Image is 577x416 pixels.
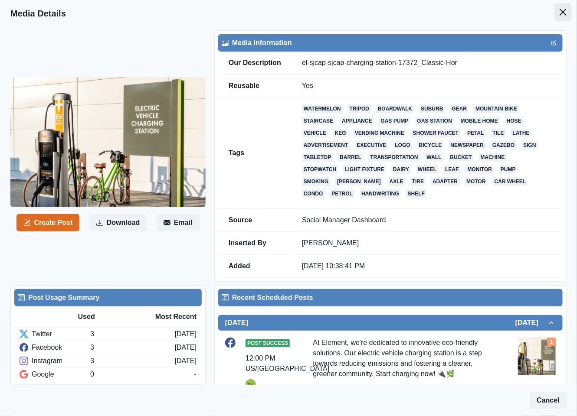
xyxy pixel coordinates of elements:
[78,312,138,322] div: Used
[416,165,438,174] a: wheel
[18,292,198,303] div: Post Usage Summary
[353,129,406,137] a: vending machine
[419,104,445,113] a: suburb
[425,153,443,162] a: wall
[474,104,519,113] a: mountain bike
[333,129,348,137] a: keg
[302,165,338,174] a: stopwatch
[376,104,414,113] a: boardwalk
[302,141,350,149] a: advertisement
[391,165,411,174] a: dairy
[491,141,516,149] a: gazebo
[175,329,197,339] div: [DATE]
[443,165,460,174] a: leaf
[90,356,174,366] div: 3
[218,75,292,97] td: Reusable
[302,104,343,113] a: watermelon
[449,141,485,149] a: newspaper
[355,141,388,149] a: executive
[302,117,335,125] a: staircase
[292,75,563,97] td: Yes
[348,104,371,113] a: tripod
[491,129,506,137] a: tile
[530,392,567,409] button: Cancel
[313,338,495,379] div: At Element, we're dedicated to innovative eco-friendly solutions. Our electric vehicle charging s...
[450,104,469,113] a: gear
[302,239,359,247] a: [PERSON_NAME]
[515,318,547,327] h2: [DATE]
[218,209,292,232] td: Source
[479,153,507,162] a: machine
[343,165,386,174] a: light fixture
[449,153,474,162] a: bucket
[292,255,563,278] td: [DATE] 10:38:41 PM
[549,38,559,48] button: Edit
[521,141,538,149] a: sign
[505,117,523,125] a: hose
[20,329,90,339] div: Twitter
[431,177,459,186] a: adapter
[340,117,374,125] a: appliance
[302,216,552,224] p: Social Manager Dashboard
[466,165,494,174] a: monitor
[175,356,197,366] div: [DATE]
[194,369,197,380] div: -
[137,312,197,322] div: Most Recent
[410,177,426,186] a: tire
[16,214,79,231] button: Create Post
[222,38,559,48] div: Media Information
[302,189,325,198] a: condo
[416,117,454,125] a: gas station
[499,165,518,174] a: pump
[292,52,563,75] td: el-sjcap-sjcap-charging-station-17372_Classic-Hor
[218,97,292,209] td: Tags
[157,214,200,231] button: Email
[417,141,444,149] a: bicycle
[406,189,426,198] a: shelf
[302,177,330,186] a: smoking
[465,177,487,186] a: motor
[222,292,559,303] div: Recent Scheduled Posts
[335,177,383,186] a: [PERSON_NAME]
[20,356,90,366] div: Instagram
[302,153,333,162] a: tabletop
[368,153,420,162] a: transportation
[225,318,248,327] h2: [DATE]
[20,369,90,380] div: Google
[218,232,292,255] td: Inserted By
[411,129,460,137] a: shower faucet
[89,214,147,231] button: Download
[511,129,531,137] a: lathe
[547,338,556,346] div: Total Media Attached
[246,339,290,347] span: Post Success
[175,342,197,353] div: [DATE]
[248,379,254,390] div: Kayla Aikins
[388,177,405,186] a: axle
[302,129,328,137] a: vehicle
[90,369,194,380] div: 0
[90,329,174,339] div: 3
[246,353,329,374] div: 12:00 PM US/[GEOGRAPHIC_DATA]
[459,117,500,125] a: mobile home
[20,342,90,353] div: Facebook
[466,129,485,137] a: petal
[218,315,563,331] button: [DATE][DATE]
[360,189,401,198] a: handwriting
[90,342,174,353] div: 3
[10,77,206,207] img: lalb5cthok34vhg1lmu2
[518,338,556,375] img: lalb5cthok34vhg1lmu2
[330,189,355,198] a: petrol
[218,255,292,278] td: Added
[379,117,410,125] a: gas pump
[393,141,412,149] a: logo
[493,177,528,186] a: car wheel
[218,52,292,75] td: Our Description
[554,3,572,21] button: Close
[338,153,363,162] a: barrel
